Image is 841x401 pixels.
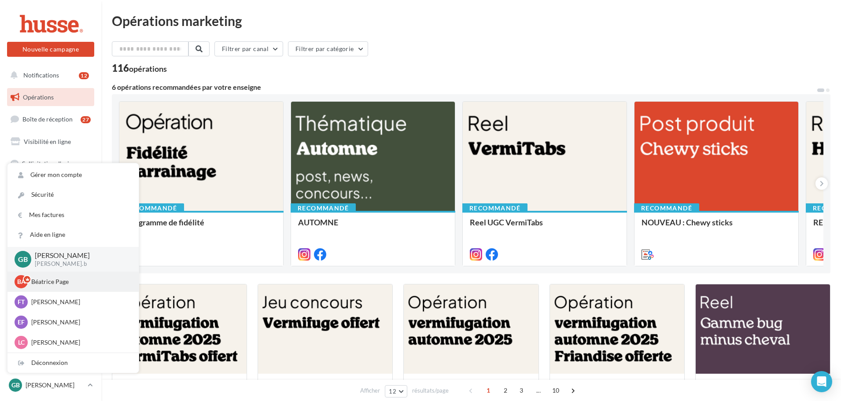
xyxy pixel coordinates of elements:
a: Aide en ligne [7,225,139,245]
span: Notifications [23,71,59,79]
p: [PERSON_NAME] [35,250,125,261]
button: Notifications 12 [5,66,92,85]
span: LC [18,338,25,347]
span: Ba [17,277,26,286]
span: FT [18,298,25,306]
div: 12 [79,72,89,79]
div: Recommandé [462,203,527,213]
a: Visibilité en ligne [5,132,96,151]
span: Sollicitation d'avis [22,159,72,167]
button: 12 [385,385,407,397]
span: GB [18,254,28,264]
span: 2 [498,383,513,397]
span: Opérations [23,93,54,101]
div: Déconnexion [7,353,139,373]
div: Programme de fidélité [126,218,276,235]
a: SMS unitaire [5,176,96,195]
div: Reel UGC VermiTabs [470,218,620,235]
div: opérations [129,65,167,73]
a: GB [PERSON_NAME] [7,377,94,394]
span: résultats/page [412,386,449,395]
span: 12 [389,388,396,395]
button: Filtrer par catégorie [288,41,368,56]
a: Médiathèque [5,242,96,260]
div: 116 [112,63,167,73]
a: Mes factures [7,205,139,225]
a: Gérer mon compte [7,165,139,185]
span: 3 [514,383,528,397]
div: Recommandé [119,203,184,213]
div: Open Intercom Messenger [811,371,832,392]
p: [PERSON_NAME] [31,338,128,347]
a: Boîte de réception27 [5,110,96,129]
span: ... [531,383,546,397]
button: Nouvelle campagne [7,42,94,57]
div: Opérations marketing [112,14,830,27]
p: [PERSON_NAME] [26,381,84,390]
a: Calendrier [5,264,96,282]
p: [PERSON_NAME] [31,298,128,306]
span: Boîte de réception [22,115,73,123]
p: [PERSON_NAME].b [35,260,125,268]
span: 1 [481,383,495,397]
a: Sollicitation d'avis [5,155,96,173]
div: 6 opérations recommandées par votre enseigne [112,84,816,91]
p: Béatrice Page [31,277,128,286]
span: GB [11,381,20,390]
div: 27 [81,116,91,123]
div: Recommandé [291,203,356,213]
p: [PERSON_NAME] [31,318,128,327]
div: NOUVEAU : Chewy sticks [642,218,791,235]
button: Filtrer par canal [214,41,283,56]
span: 10 [549,383,563,397]
a: Campagnes [5,198,96,217]
div: AUTOMNE [298,218,448,235]
div: Recommandé [634,203,699,213]
a: Sécurité [7,185,139,205]
a: Contacts [5,220,96,239]
span: Afficher [360,386,380,395]
span: EF [18,318,25,327]
span: Visibilité en ligne [24,138,71,145]
a: Opérations [5,88,96,107]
